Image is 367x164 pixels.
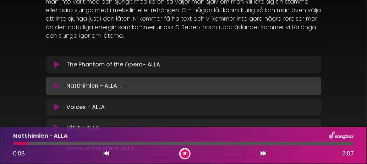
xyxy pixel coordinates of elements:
[66,60,160,69] p: The Phantom of the Opera- ALLA
[13,132,68,140] p: Natthimlen - ALLA
[329,131,354,141] img: songbox-logo-white.png
[66,103,105,111] p: Voices - ALLA
[13,149,25,158] span: 0:08
[117,81,127,91] img: waveform4.gif
[66,81,127,91] p: Natthimlen - ALLA
[66,124,99,132] p: Git it - ALLA
[343,149,354,158] span: 3:07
